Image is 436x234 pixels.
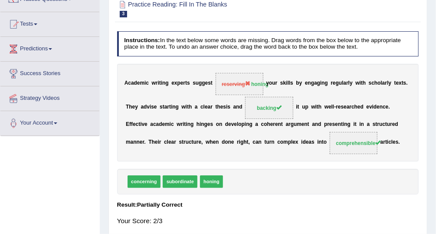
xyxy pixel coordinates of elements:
[333,80,336,86] b: e
[321,80,325,86] b: n
[167,104,169,110] b: r
[138,121,140,127] b: t
[0,37,99,59] a: Predictions
[184,139,186,145] b: r
[333,104,334,110] b: l
[332,121,335,127] b: s
[168,139,171,145] b: e
[331,80,333,86] b: r
[389,104,390,110] b: .
[222,139,225,145] b: d
[298,104,299,110] b: t
[347,121,351,127] b: g
[156,121,159,127] b: a
[394,80,396,86] b: t
[348,80,350,86] b: l
[266,80,269,86] b: y
[314,80,317,86] b: a
[297,121,302,127] b: m
[237,139,239,145] b: r
[132,104,135,110] b: e
[205,104,208,110] b: e
[302,121,305,127] b: e
[126,104,129,110] b: T
[144,104,147,110] b: d
[387,80,388,86] b: l
[189,104,192,110] b: h
[140,121,141,127] b: i
[388,80,391,86] b: y
[245,121,246,127] b: i
[152,80,156,86] b: w
[206,139,210,145] b: w
[264,121,267,127] b: o
[376,121,377,127] b: t
[259,139,262,145] b: n
[208,104,211,110] b: a
[199,80,202,86] b: g
[315,121,318,127] b: n
[137,80,140,86] b: e
[403,80,406,86] b: s
[350,80,353,86] b: y
[129,104,132,110] b: h
[243,139,246,145] b: h
[210,104,213,110] b: r
[148,139,151,145] b: T
[324,121,327,127] b: p
[346,80,348,86] b: r
[192,139,193,145] b: t
[171,80,174,86] b: e
[153,121,156,127] b: c
[367,121,370,127] b: a
[159,121,162,127] b: d
[177,80,180,86] b: p
[207,121,210,127] b: e
[189,139,192,145] b: c
[226,104,227,110] b: i
[253,139,256,145] b: c
[126,139,131,145] b: m
[177,121,180,127] b: w
[374,80,377,86] b: h
[315,104,317,110] b: i
[318,121,321,127] b: d
[185,80,187,86] b: t
[201,139,203,145] b: ,
[299,80,302,86] b: y
[372,104,374,110] b: i
[174,139,176,145] b: r
[211,80,213,86] b: t
[331,104,333,110] b: l
[202,80,205,86] b: g
[385,121,387,127] b: t
[144,139,145,145] b: .
[163,104,164,110] b: t
[283,139,288,145] b: m
[131,121,133,127] b: f
[311,104,315,110] b: w
[344,80,347,86] b: a
[133,121,136,127] b: e
[222,81,250,87] span: reserving
[162,80,165,86] b: n
[140,80,145,86] b: m
[369,104,372,110] b: v
[236,104,239,110] b: n
[347,104,350,110] b: a
[312,121,315,127] b: a
[184,121,186,127] b: t
[311,80,314,86] b: g
[381,80,382,86] b: l
[283,80,286,86] b: k
[231,121,234,127] b: v
[228,121,231,127] b: e
[141,104,144,110] b: a
[205,80,208,86] b: e
[169,104,171,110] b: t
[160,104,163,110] b: s
[124,37,160,43] b: Instructions:
[186,139,189,145] b: u
[245,97,293,119] span: Drop target
[344,104,347,110] b: e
